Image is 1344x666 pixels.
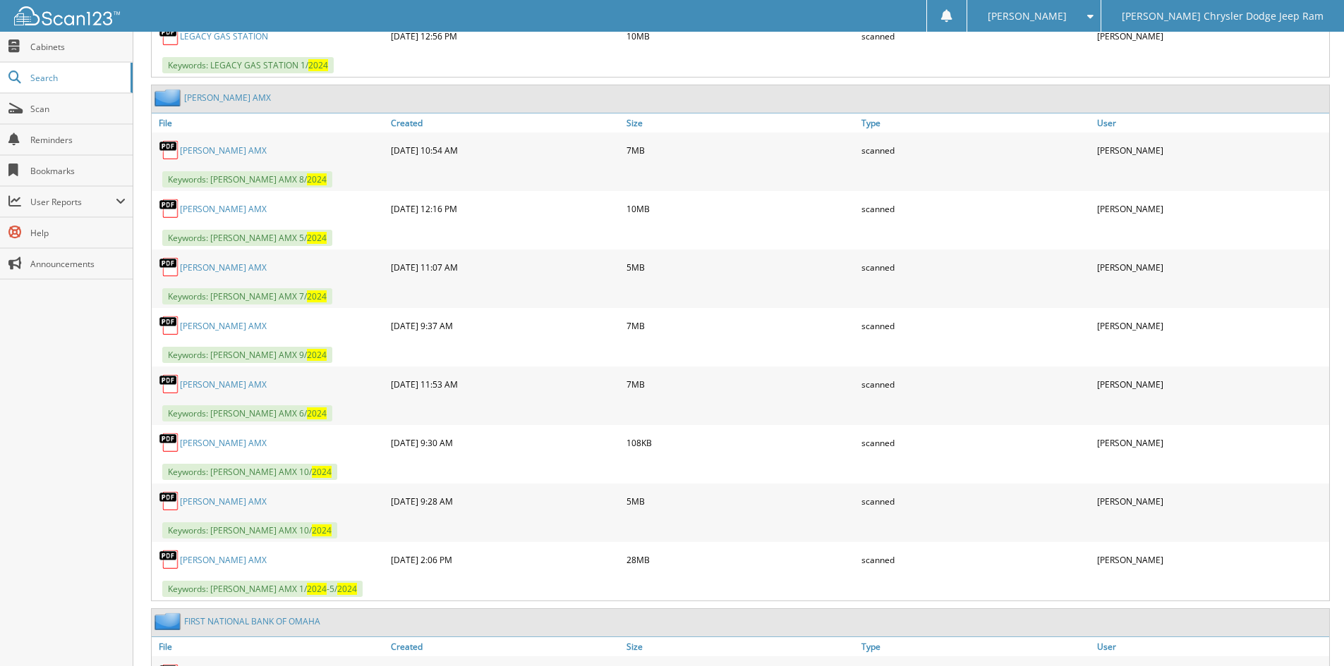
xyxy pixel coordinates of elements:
div: [PERSON_NAME] [1094,253,1329,281]
div: scanned [858,370,1094,398]
span: [PERSON_NAME] Chrysler Dodge Jeep Ram [1122,12,1324,20]
div: 5MB [623,253,859,281]
a: Created [387,113,623,132]
div: [PERSON_NAME] [1094,195,1329,223]
span: Keywords: [PERSON_NAME] AMX 8/ [162,171,332,187]
a: FIRST NATIONAL BANK OF OMAHA [184,615,320,627]
div: [DATE] 12:56 PM [387,22,623,50]
div: [DATE] 9:37 AM [387,312,623,340]
span: Keywords: [PERSON_NAME] AMX 9/ [162,347,332,363]
img: PDF.png [159,198,180,219]
div: [DATE] 12:16 PM [387,195,623,223]
span: Keywords: [PERSON_NAME] AMX 7/ [162,288,332,304]
div: scanned [858,22,1094,50]
img: PDF.png [159,315,180,336]
div: 10MB [623,195,859,223]
img: PDF.png [159,25,180,47]
a: Created [387,637,623,656]
span: Reminders [30,134,126,146]
div: [DATE] 11:07 AM [387,253,623,281]
div: scanned [858,545,1094,574]
a: [PERSON_NAME] AMX [180,203,267,215]
img: PDF.png [159,491,180,512]
span: 2024 [307,290,327,302]
div: [PERSON_NAME] [1094,22,1329,50]
span: 2024 [337,583,357,595]
div: [DATE] 10:54 AM [387,136,623,164]
a: Type [858,113,1094,132]
div: 7MB [623,370,859,398]
div: scanned [858,136,1094,164]
span: User Reports [30,196,116,208]
span: Keywords: [PERSON_NAME] AMX 5/ [162,230,332,246]
div: [PERSON_NAME] [1094,312,1329,340]
span: Keywords: [PERSON_NAME] AMX 10/ [162,464,337,480]
span: Help [30,227,126,239]
span: Search [30,72,123,84]
span: 2024 [312,466,332,478]
div: [DATE] 11:53 AM [387,370,623,398]
img: PDF.png [159,432,180,453]
div: 7MB [623,136,859,164]
div: scanned [858,253,1094,281]
a: [PERSON_NAME] AMX [180,554,267,566]
a: LEGACY GAS STATION [180,30,268,42]
img: PDF.png [159,257,180,278]
div: 28MB [623,545,859,574]
div: [DATE] 2:06 PM [387,545,623,574]
a: File [152,637,387,656]
a: Size [623,637,859,656]
span: [PERSON_NAME] [988,12,1067,20]
div: [DATE] 9:28 AM [387,487,623,515]
a: [PERSON_NAME] AMX [180,378,267,390]
span: Cabinets [30,41,126,53]
div: [PERSON_NAME] [1094,428,1329,457]
div: scanned [858,195,1094,223]
span: 2024 [308,59,328,71]
span: Scan [30,103,126,115]
span: 2024 [312,524,332,536]
div: scanned [858,487,1094,515]
img: PDF.png [159,374,180,395]
a: User [1094,113,1329,132]
span: Keywords: [PERSON_NAME] AMX 6/ [162,405,332,421]
div: [DATE] 9:30 AM [387,428,623,457]
a: [PERSON_NAME] AMX [184,92,271,104]
a: Type [858,637,1094,656]
span: 2024 [307,232,327,244]
span: Keywords: [PERSON_NAME] AMX 10/ [162,522,337,538]
a: [PERSON_NAME] AMX [180,261,267,273]
span: Keywords: [PERSON_NAME] AMX 1/ -5/ [162,581,363,597]
a: Size [623,113,859,132]
div: 108KB [623,428,859,457]
div: [PERSON_NAME] [1094,136,1329,164]
div: 7MB [623,312,859,340]
a: [PERSON_NAME] AMX [180,495,267,507]
span: 2024 [307,173,327,185]
img: folder2.png [155,89,184,106]
div: [PERSON_NAME] [1094,370,1329,398]
span: 2024 [307,349,327,361]
span: 2024 [307,407,327,419]
div: [PERSON_NAME] [1094,487,1329,515]
div: 10MB [623,22,859,50]
a: [PERSON_NAME] AMX [180,437,267,449]
span: Bookmarks [30,165,126,177]
a: File [152,113,387,132]
div: 5MB [623,487,859,515]
a: User [1094,637,1329,656]
img: folder2.png [155,612,184,630]
img: PDF.png [159,140,180,161]
span: 2024 [307,583,327,595]
div: scanned [858,428,1094,457]
img: PDF.png [159,549,180,570]
span: Keywords: LEGACY GAS STATION 1/ [162,57,334,73]
a: [PERSON_NAME] AMX [180,320,267,332]
div: scanned [858,312,1094,340]
a: [PERSON_NAME] AMX [180,144,267,156]
img: scan123-logo-white.svg [14,6,120,25]
div: [PERSON_NAME] [1094,545,1329,574]
span: Announcements [30,258,126,270]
